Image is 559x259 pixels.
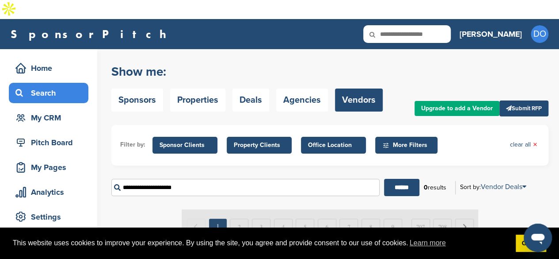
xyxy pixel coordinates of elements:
[13,184,88,200] div: Analytics
[499,101,548,116] a: Submit RFP
[382,140,433,150] span: More Filters
[9,132,88,153] a: Pitch Board
[111,64,383,80] h2: Show me:
[9,58,88,78] a: Home
[13,135,88,151] div: Pitch Board
[170,89,225,112] a: Properties
[13,236,509,250] span: This website uses cookies to improve your experience. By using the site, you agree and provide co...
[408,236,447,250] a: learn more about cookies
[531,25,548,43] span: DO
[335,89,383,112] a: Vendors
[160,140,210,150] span: Sponsor Clients
[13,110,88,126] div: My CRM
[276,89,328,112] a: Agencies
[9,83,88,103] a: Search
[234,140,285,150] span: Property Clients
[414,101,499,116] a: Upgrade to add a Vendor
[460,28,522,40] h3: [PERSON_NAME]
[481,182,526,191] a: Vendor Deals
[524,224,552,252] iframe: Button to launch messaging window
[13,209,88,225] div: Settings
[182,209,478,243] img: Paginate
[13,85,88,101] div: Search
[9,182,88,202] a: Analytics
[232,89,269,112] a: Deals
[9,108,88,128] a: My CRM
[120,140,145,150] li: Filter by:
[111,89,163,112] a: Sponsors
[533,140,537,150] span: ×
[9,157,88,178] a: My Pages
[460,24,522,44] a: [PERSON_NAME]
[516,235,546,252] a: dismiss cookie message
[419,180,451,195] div: results
[13,159,88,175] div: My Pages
[308,140,359,150] span: Office Location
[510,140,537,150] a: clear all×
[424,184,428,191] b: 0
[460,183,526,190] div: Sort by:
[9,207,88,227] a: Settings
[13,60,88,76] div: Home
[11,28,172,40] a: SponsorPitch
